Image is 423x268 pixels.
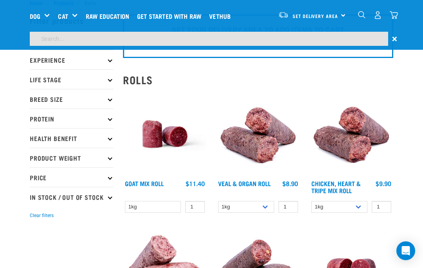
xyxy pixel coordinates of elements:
img: van-moving.png [278,11,289,18]
p: Life Stage [30,69,114,89]
div: Open Intercom Messenger [396,241,415,260]
p: Price [30,167,114,187]
a: Chicken, Heart & Tripe Mix Roll [311,181,361,192]
input: Search... [30,32,388,46]
a: Raw Education [84,0,135,32]
input: 1 [372,201,391,213]
a: Dog [30,11,40,21]
p: Breed Size [30,89,114,109]
img: home-icon-1@2x.png [358,11,365,18]
h2: Rolls [123,74,393,86]
p: Product Weight [30,148,114,167]
p: Protein [30,109,114,128]
div: $9.90 [376,180,391,187]
img: Veal Organ Mix Roll 01 [216,92,300,176]
p: Experience [30,50,114,69]
a: Get started with Raw [135,0,207,32]
span: Set Delivery Area [293,14,338,17]
img: Raw Essentials Chicken Lamb Beef Bulk Minced Raw Dog Food Roll Unwrapped [123,92,207,176]
span: × [392,32,397,46]
img: Chicken Heart Tripe Roll 01 [309,92,393,176]
p: Health Benefit [30,128,114,148]
div: $8.90 [282,180,298,187]
img: home-icon@2x.png [390,11,398,19]
a: Veal & Organ Roll [218,181,271,185]
img: user.png [374,11,382,19]
input: 1 [278,201,298,213]
a: Goat Mix Roll [125,181,164,185]
a: Cat [58,11,68,21]
a: Vethub [207,0,237,32]
input: 1 [185,201,205,213]
div: $11.40 [186,180,205,187]
p: In Stock / Out Of Stock [30,187,114,206]
button: Clear filters [30,212,54,219]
